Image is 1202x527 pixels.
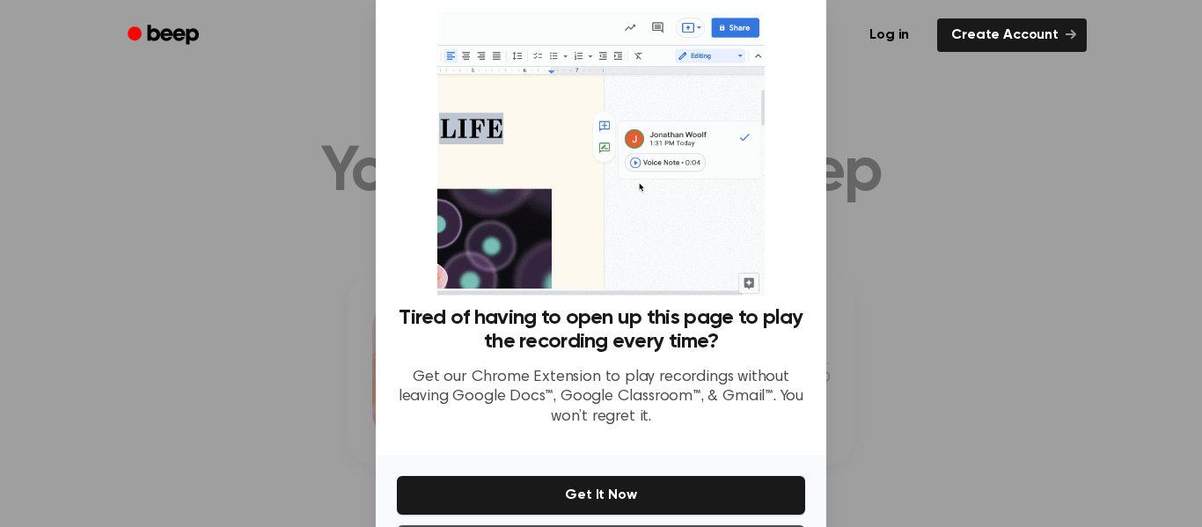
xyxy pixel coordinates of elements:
a: Create Account [937,18,1087,52]
h3: Tired of having to open up this page to play the recording every time? [397,306,805,354]
a: Log in [852,15,927,55]
img: Beep extension in action [437,11,764,296]
button: Get It Now [397,476,805,515]
p: Get our Chrome Extension to play recordings without leaving Google Docs™, Google Classroom™, & Gm... [397,368,805,428]
a: Beep [115,18,215,53]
